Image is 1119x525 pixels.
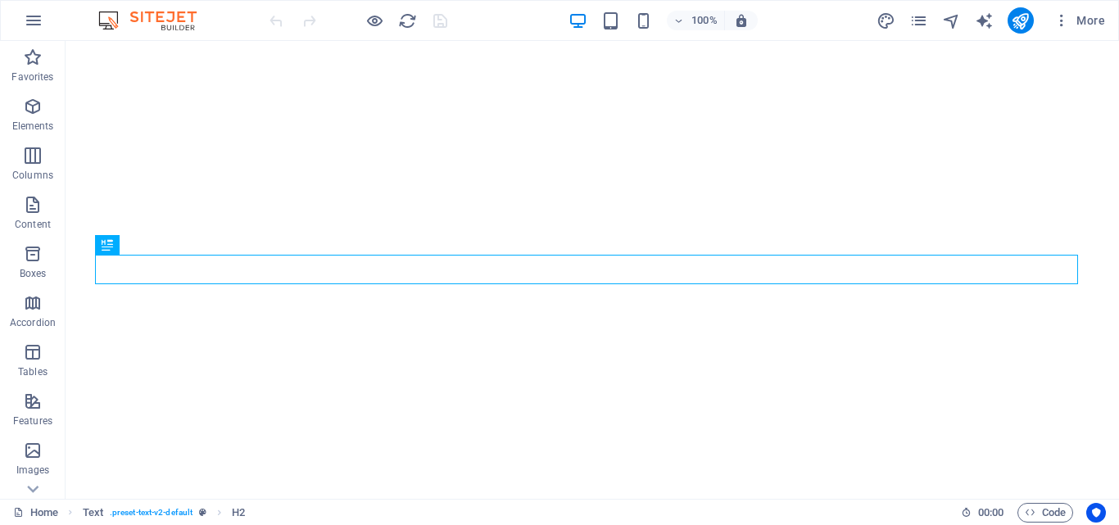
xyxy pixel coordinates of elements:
p: Tables [18,365,48,378]
h6: 100% [691,11,718,30]
p: Boxes [20,267,47,280]
p: Elements [12,120,54,133]
button: publish [1008,7,1034,34]
p: Columns [12,169,53,182]
p: Favorites [11,70,53,84]
a: Click to cancel selection. Double-click to open Pages [13,503,58,523]
span: Click to select. Double-click to edit [83,503,103,523]
button: Code [1017,503,1073,523]
nav: breadcrumb [83,503,246,523]
span: : [990,506,992,518]
button: 100% [667,11,725,30]
i: Design (Ctrl+Alt+Y) [877,11,895,30]
i: Publish [1011,11,1030,30]
span: Click to select. Double-click to edit [232,503,245,523]
i: Navigator [942,11,961,30]
p: Content [15,218,51,231]
span: Code [1025,503,1066,523]
button: Click here to leave preview mode and continue editing [365,11,384,30]
img: Editor Logo [94,11,217,30]
button: text_generator [975,11,994,30]
i: On resize automatically adjust zoom level to fit chosen device. [734,13,749,28]
button: design [877,11,896,30]
button: reload [397,11,417,30]
p: Images [16,464,50,477]
button: pages [909,11,929,30]
button: More [1047,7,1112,34]
i: Pages (Ctrl+Alt+S) [909,11,928,30]
span: 00 00 [978,503,1003,523]
button: Usercentrics [1086,503,1106,523]
span: . preset-text-v2-default [110,503,193,523]
i: AI Writer [975,11,994,30]
i: Reload page [398,11,417,30]
button: navigator [942,11,962,30]
i: This element is a customizable preset [199,508,206,517]
p: Accordion [10,316,56,329]
span: More [1053,12,1105,29]
p: Features [13,414,52,428]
